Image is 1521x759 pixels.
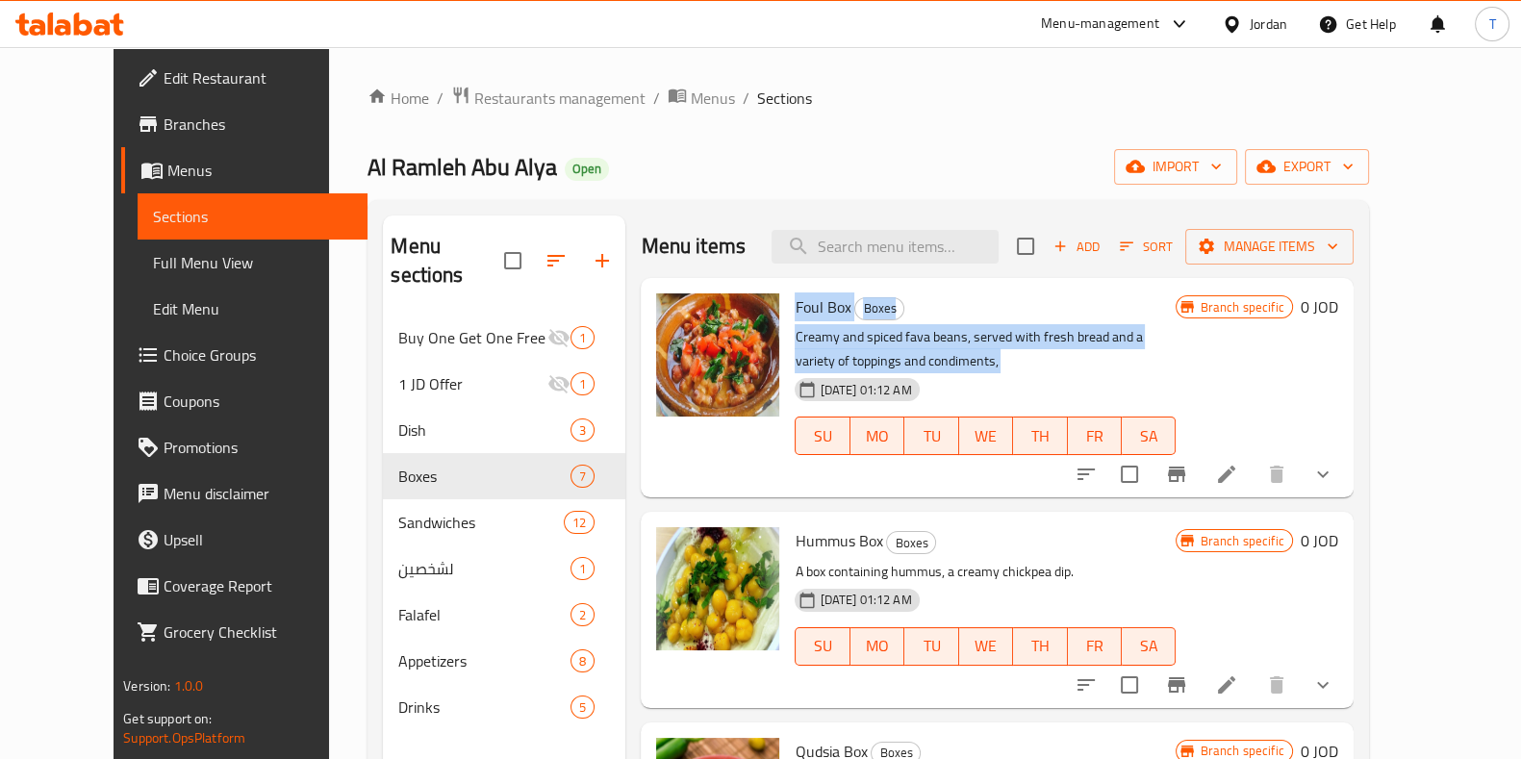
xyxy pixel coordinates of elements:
span: T [1488,13,1495,35]
div: items [570,557,595,580]
span: TH [1021,632,1059,660]
a: Full Menu View [138,240,368,286]
span: TU [912,422,951,450]
button: SA [1122,417,1176,455]
button: SU [795,417,849,455]
span: Add [1051,236,1103,258]
button: FR [1068,627,1122,666]
a: Coupons [121,378,368,424]
button: export [1245,149,1369,185]
button: delete [1254,451,1300,497]
div: لشخصين1 [383,545,625,592]
div: 1 JD Offer1 [383,361,625,407]
span: Select to update [1109,665,1150,705]
button: WE [959,627,1013,666]
span: Edit Restaurant [164,66,352,89]
li: / [653,87,660,110]
span: MO [858,632,897,660]
span: Branch specific [1192,298,1291,316]
div: Buy One Get One Free1 [383,315,625,361]
img: Foul Box [656,293,779,417]
svg: Show Choices [1311,463,1334,486]
nav: Menu sections [383,307,625,738]
button: Sort [1115,232,1178,262]
span: WE [967,422,1005,450]
span: 2 [571,606,594,624]
div: items [570,603,595,626]
img: Hummus Box [656,527,779,650]
button: import [1114,149,1237,185]
span: Branches [164,113,352,136]
div: Sandwiches12 [383,499,625,545]
span: 1.0.0 [174,673,204,698]
div: Drinks [398,696,570,719]
span: 1 [571,375,594,393]
svg: Inactive section [547,326,570,349]
span: Sort items [1107,232,1185,262]
a: Grocery Checklist [121,609,368,655]
div: Drinks5 [383,684,625,730]
a: Edit Menu [138,286,368,332]
a: Menus [668,86,735,111]
a: Promotions [121,424,368,470]
a: Edit Restaurant [121,55,368,101]
span: Boxes [887,532,935,554]
span: Boxes [855,297,903,319]
span: Get support on: [123,706,212,731]
nav: breadcrumb [368,86,1368,111]
div: Boxes [398,465,570,488]
span: TH [1021,422,1059,450]
svg: Inactive section [547,372,570,395]
span: Menus [691,87,735,110]
button: SU [795,627,849,666]
div: Boxes7 [383,453,625,499]
a: Coverage Report [121,563,368,609]
button: Branch-specific-item [1153,451,1200,497]
span: 1 [571,560,594,578]
div: Boxes [886,531,936,554]
span: WE [967,632,1005,660]
span: Manage items [1201,235,1338,259]
span: Promotions [164,436,352,459]
div: Appetizers [398,649,570,672]
button: Add section [579,238,625,284]
span: 5 [571,698,594,717]
div: Dish [398,418,570,442]
a: Choice Groups [121,332,368,378]
a: Edit menu item [1215,463,1238,486]
button: Manage items [1185,229,1354,265]
button: WE [959,417,1013,455]
a: Support.OpsPlatform [123,725,245,750]
span: 3 [571,421,594,440]
div: Sandwiches [398,511,564,534]
div: Appetizers8 [383,638,625,684]
button: SA [1122,627,1176,666]
span: Foul Box [795,292,850,321]
div: Open [565,158,609,181]
h2: Menu sections [391,232,504,290]
div: لشخصين [398,557,570,580]
span: Add item [1046,232,1107,262]
p: Creamy and spiced fava beans, served with fresh bread and a variety of toppings and condiments, [795,325,1176,373]
span: Grocery Checklist [164,620,352,644]
h6: 0 JOD [1301,293,1338,320]
span: Select to update [1109,454,1150,494]
span: Al Ramleh Abu Alya [368,145,557,189]
span: Select section [1005,226,1046,266]
button: sort-choices [1063,662,1109,708]
a: Branches [121,101,368,147]
span: Hummus Box [795,526,882,555]
span: Full Menu View [153,251,352,274]
a: Sections [138,193,368,240]
span: Upsell [164,528,352,551]
h6: 0 JOD [1301,527,1338,554]
div: items [570,326,595,349]
span: MO [858,422,897,450]
span: 1 JD Offer [398,372,547,395]
a: Menus [121,147,368,193]
span: export [1260,155,1354,179]
div: Dish3 [383,407,625,453]
span: Falafel [398,603,570,626]
a: Upsell [121,517,368,563]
